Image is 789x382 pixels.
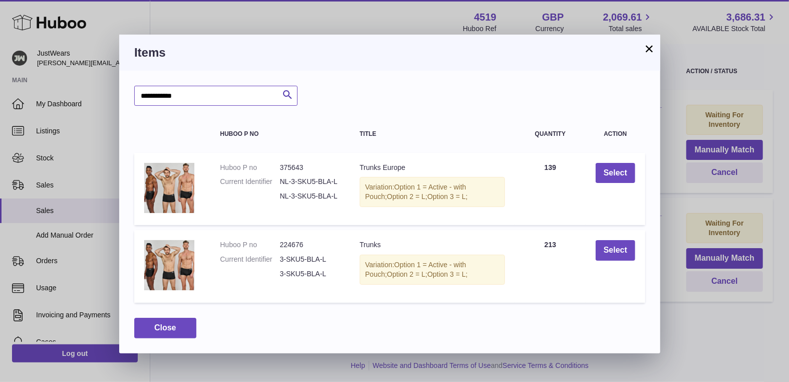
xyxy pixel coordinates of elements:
[365,261,466,278] span: Option 1 = Active - with Pouch;
[144,163,194,213] img: Trunks Europe
[387,193,427,201] span: Option 2 = L;
[220,255,280,264] dt: Current Identifier
[280,192,340,201] dd: NL-3-SKU5-BLA-L
[596,240,635,261] button: Select
[210,121,350,147] th: Huboo P no
[643,43,655,55] button: ×
[280,177,340,186] dd: NL-3-SKU5-BLA-L
[586,121,645,147] th: Action
[427,193,468,201] span: Option 3 = L;
[515,121,586,147] th: Quantity
[144,240,194,290] img: Trunks
[365,183,466,201] span: Option 1 = Active - with Pouch;
[515,230,586,303] td: 213
[280,255,340,264] dd: 3-SKU5-BLA-L
[134,45,645,61] h3: Items
[280,163,340,172] dd: 375643
[220,177,280,186] dt: Current Identifier
[360,255,505,285] div: Variation:
[387,270,427,278] span: Option 2 = L;
[280,269,340,279] dd: 3-SKU5-BLA-L
[360,240,505,250] div: Trunks
[350,121,515,147] th: Title
[515,153,586,226] td: 139
[134,318,196,338] button: Close
[220,240,280,250] dt: Huboo P no
[154,323,176,332] span: Close
[280,240,340,250] dd: 224676
[220,163,280,172] dt: Huboo P no
[360,177,505,207] div: Variation:
[596,163,635,183] button: Select
[360,163,505,172] div: Trunks Europe
[427,270,468,278] span: Option 3 = L;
